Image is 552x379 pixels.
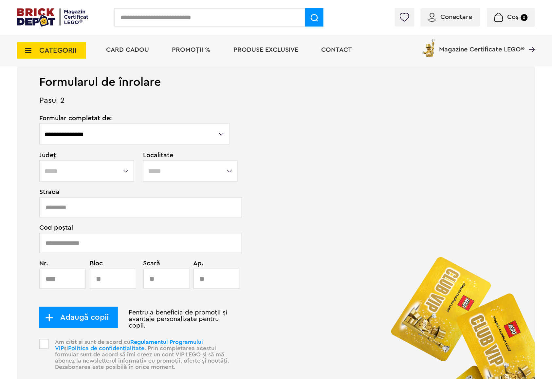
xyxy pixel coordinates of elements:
a: Regulamentul Programului VIP [55,339,203,351]
span: Formular completat de: [39,115,230,122]
p: Pasul 2 [17,97,535,115]
span: Bloc [90,260,133,267]
img: add_child [45,314,53,322]
h1: Formularul de înrolare [17,58,535,88]
span: Scară [143,260,178,267]
span: Adaugă copii [53,314,109,321]
span: Coș [507,14,519,20]
a: Conectare [429,14,472,20]
span: Magazine Certificate LEGO® [439,38,525,53]
span: CATEGORII [39,47,77,54]
p: Pentru a beneficia de promoții și avantaje personalizate pentru copii. [39,310,230,329]
span: Județ [39,152,135,159]
a: Card Cadou [106,47,149,53]
a: Contact [321,47,352,53]
small: 0 [521,14,528,21]
a: Politica de confidențialitate [68,346,144,351]
span: Nr. [39,260,82,267]
span: Localitate [143,152,230,159]
span: Conectare [441,14,472,20]
a: Produse exclusive [233,47,298,53]
span: Ap. [193,260,221,267]
a: Magazine Certificate LEGO® [525,38,535,44]
a: PROMOȚII % [172,47,211,53]
span: Cod poștal [39,225,230,231]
